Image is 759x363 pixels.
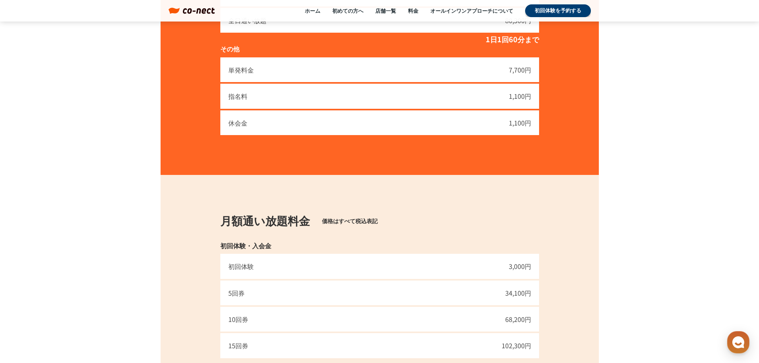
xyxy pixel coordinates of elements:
[92,48,128,53] div: キーワード流入
[228,262,254,271] p: 初回体験
[22,13,39,19] div: v 4.0.25
[228,315,248,324] p: 10回券
[123,265,133,271] span: 設定
[220,213,310,229] h2: 月額通い放題料金
[505,16,531,25] p: 80,300円
[332,7,363,14] a: 初めての方へ
[220,34,539,44] p: 1日1回60分まで
[502,341,531,350] p: 102,300円
[84,47,90,53] img: tab_keywords_by_traffic_grey.svg
[305,7,320,14] a: ホーム
[505,315,531,324] p: 68,200円
[228,65,254,74] p: 単発料金
[68,265,87,271] span: チャット
[509,92,531,100] p: 1,100円
[220,241,271,250] p: 初回体験・入会金
[2,253,53,273] a: ホーム
[21,21,92,28] div: ドメイン: [DOMAIN_NAME]
[408,7,418,14] a: 料金
[228,118,247,127] p: 休会金
[13,13,19,19] img: logo_orange.svg
[53,253,103,273] a: チャット
[375,7,396,14] a: 店舗一覧
[228,16,267,25] p: 全日通い放題
[220,45,239,53] p: その他
[228,92,247,100] p: 指名料
[430,7,513,14] a: オールインワンアプローチについて
[20,265,35,271] span: ホーム
[228,288,245,297] p: 5回券
[509,65,531,74] p: 7,700円
[509,262,531,271] p: 3,000円
[509,118,531,127] p: 1,100円
[228,341,248,350] p: 15回券
[103,253,153,273] a: 設定
[322,217,378,225] p: 価格はすべて税込表記
[525,4,591,17] a: 初回体験を予約する
[13,21,19,28] img: website_grey.svg
[27,47,33,53] img: tab_domain_overview_orange.svg
[36,48,67,53] div: ドメイン概要
[505,288,531,297] p: 34,100円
